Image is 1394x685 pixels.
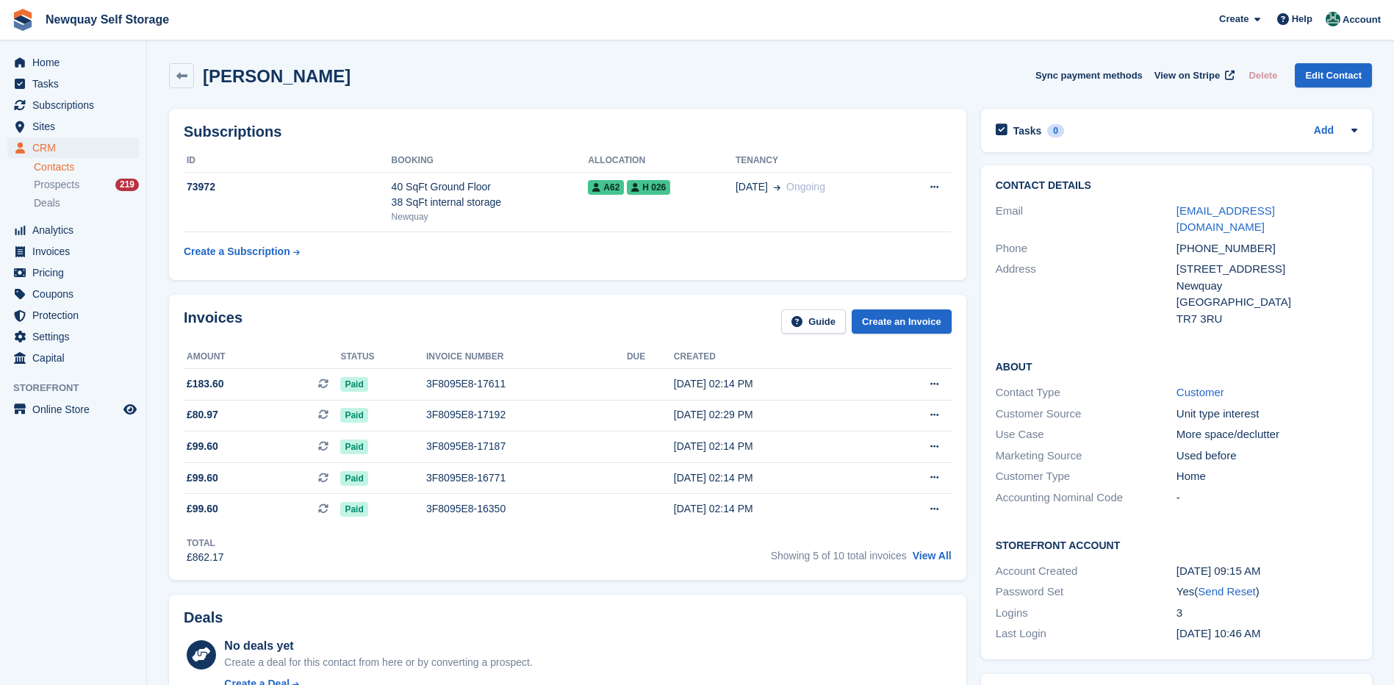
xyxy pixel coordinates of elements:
span: £99.60 [187,501,218,517]
div: [PHONE_NUMBER] [1176,240,1357,257]
h2: [PERSON_NAME] [203,66,351,86]
div: No deals yet [224,637,532,655]
a: View on Stripe [1149,63,1237,87]
a: Deals [34,196,139,211]
div: Password Set [996,584,1176,600]
th: Created [674,345,874,369]
div: [DATE] 02:14 PM [674,439,874,454]
a: Send Reset [1198,585,1255,598]
a: menu [7,399,139,420]
div: 219 [115,179,139,191]
span: Help [1292,12,1312,26]
h2: Contact Details [996,180,1357,192]
div: Newquay [1176,278,1357,295]
span: Settings [32,326,121,347]
th: Booking [392,149,589,173]
h2: Tasks [1013,124,1042,137]
div: [DATE] 02:29 PM [674,407,874,423]
th: Status [340,345,426,369]
th: Due [627,345,674,369]
a: menu [7,52,139,73]
a: menu [7,284,139,304]
span: Invoices [32,241,121,262]
div: Create a Subscription [184,244,290,259]
h2: Deals [184,609,223,626]
div: 0 [1047,124,1064,137]
a: menu [7,241,139,262]
span: Coupons [32,284,121,304]
div: Email [996,203,1176,236]
div: Logins [996,605,1176,622]
span: A62 [588,180,624,195]
th: Allocation [588,149,736,173]
span: Sites [32,116,121,137]
div: - [1176,489,1357,506]
a: Create an Invoice [852,309,952,334]
span: Showing 5 of 10 total invoices [771,550,907,562]
span: £99.60 [187,439,218,454]
span: Tasks [32,73,121,94]
th: ID [184,149,392,173]
a: Add [1314,123,1334,140]
div: [GEOGRAPHIC_DATA] [1176,294,1357,311]
div: Account Created [996,563,1176,580]
div: Customer Source [996,406,1176,423]
a: [EMAIL_ADDRESS][DOMAIN_NAME] [1176,204,1275,234]
div: Used before [1176,448,1357,465]
a: Prospects 219 [34,177,139,193]
button: Delete [1243,63,1283,87]
h2: Subscriptions [184,123,952,140]
span: Paid [340,502,367,517]
h2: Invoices [184,309,242,334]
img: JON [1326,12,1340,26]
span: Paid [340,377,367,392]
time: 2025-03-02 10:46:15 UTC [1176,627,1261,639]
a: menu [7,116,139,137]
div: [DATE] 09:15 AM [1176,563,1357,580]
span: Paid [340,440,367,454]
div: Create a deal for this contact from here or by converting a prospect. [224,655,532,670]
div: 3F8095E8-16350 [426,501,627,517]
div: Use Case [996,426,1176,443]
a: Edit Contact [1295,63,1372,87]
div: 40 SqFt Ground Floor 38 SqFt internal storage [392,179,589,210]
img: stora-icon-8386f47178a22dfd0bd8f6a31ec36ba5ce8667c1dd55bd0f319d3a0aa187defe.svg [12,9,34,31]
th: Tenancy [736,149,897,173]
span: £183.60 [187,376,224,392]
a: Preview store [121,401,139,418]
div: Phone [996,240,1176,257]
span: View on Stripe [1154,68,1220,83]
a: menu [7,220,139,240]
a: menu [7,137,139,158]
span: Deals [34,196,60,210]
a: View All [913,550,952,562]
div: 3 [1176,605,1357,622]
div: Customer Type [996,468,1176,485]
h2: About [996,359,1357,373]
div: [DATE] 02:14 PM [674,470,874,486]
div: Contact Type [996,384,1176,401]
a: menu [7,305,139,326]
div: [DATE] 02:14 PM [674,501,874,517]
div: Marketing Source [996,448,1176,465]
span: Home [32,52,121,73]
button: Sync payment methods [1035,63,1143,87]
div: Address [996,261,1176,327]
a: menu [7,348,139,368]
th: Invoice number [426,345,627,369]
div: 3F8095E8-16771 [426,470,627,486]
div: More space/declutter [1176,426,1357,443]
div: Total [187,537,224,550]
span: Online Store [32,399,121,420]
a: Contacts [34,160,139,174]
div: Accounting Nominal Code [996,489,1176,506]
div: 3F8095E8-17187 [426,439,627,454]
span: Storefront [13,381,146,395]
div: TR7 3RU [1176,311,1357,328]
div: Newquay [392,210,589,223]
div: Home [1176,468,1357,485]
h2: Storefront Account [996,537,1357,552]
span: ( ) [1194,585,1259,598]
span: Capital [32,348,121,368]
span: Subscriptions [32,95,121,115]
